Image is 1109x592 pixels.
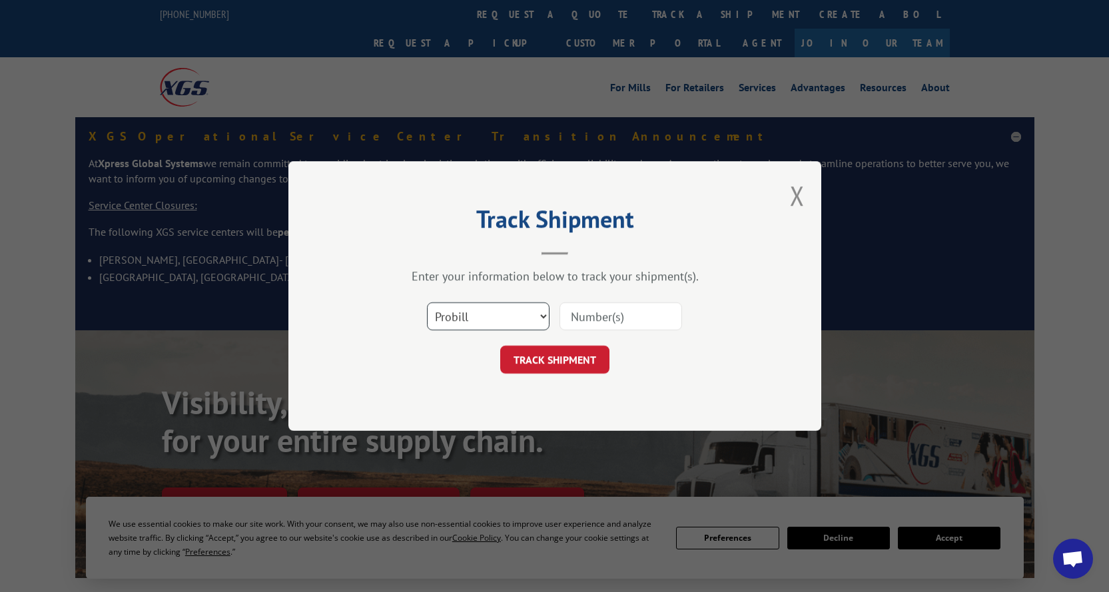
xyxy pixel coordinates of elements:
h2: Track Shipment [355,210,755,235]
div: Enter your information below to track your shipment(s). [355,268,755,284]
input: Number(s) [559,302,682,330]
button: TRACK SHIPMENT [500,346,609,374]
button: Close modal [790,178,805,213]
a: Open chat [1053,539,1093,579]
